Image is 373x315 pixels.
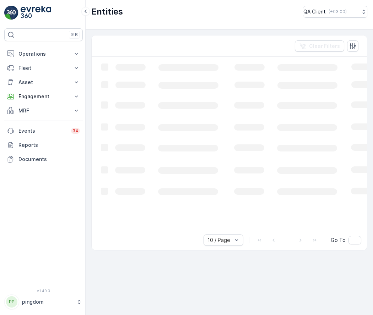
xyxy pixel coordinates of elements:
[72,128,79,134] p: 34
[4,75,83,89] button: Asset
[4,61,83,75] button: Fleet
[303,8,326,15] p: QA Client
[4,138,83,152] a: Reports
[329,9,347,15] p: ( +03:00 )
[18,50,69,57] p: Operations
[6,296,17,308] div: PP
[4,152,83,166] a: Documents
[4,89,83,104] button: Engagement
[4,6,18,20] img: logo
[295,40,344,52] button: Clear Filters
[18,65,69,72] p: Fleet
[18,127,67,134] p: Events
[4,289,83,293] span: v 1.49.3
[71,32,78,38] p: ⌘B
[4,294,83,309] button: PPpingdom
[22,298,73,305] p: pingdom
[18,107,69,114] p: MRF
[91,6,123,17] p: Entities
[331,237,346,244] span: Go To
[309,43,340,50] p: Clear Filters
[4,104,83,118] button: MRF
[4,124,83,138] a: Events34
[21,6,51,20] img: logo_light-DOdMpM7g.png
[18,142,80,149] p: Reports
[18,93,69,100] p: Engagement
[18,79,69,86] p: Asset
[4,47,83,61] button: Operations
[303,6,367,18] button: QA Client(+03:00)
[18,156,80,163] p: Documents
